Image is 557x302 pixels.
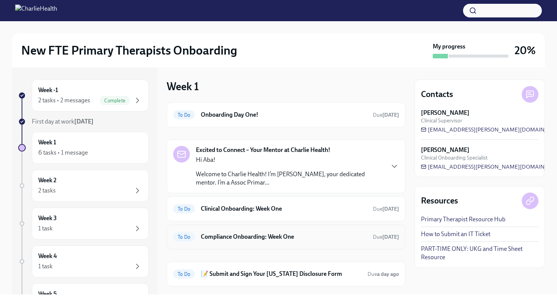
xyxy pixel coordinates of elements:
[201,111,367,119] h6: Onboarding Day One!
[18,117,149,126] a: First day at work[DATE]
[173,231,399,243] a: To DoCompliance Onboarding: Week OneDue[DATE]
[38,214,57,222] h6: Week 3
[421,146,469,154] strong: [PERSON_NAME]
[38,290,57,298] h6: Week 5
[173,234,195,240] span: To Do
[373,111,399,119] span: September 4th, 2025 09:00
[74,118,94,125] strong: [DATE]
[173,268,399,280] a: To Do📝 Submit and Sign Your [US_STATE] Disclosure FormDuea day ago
[421,215,505,224] a: Primary Therapist Resource Hub
[373,234,399,240] span: Due
[38,262,53,271] div: 1 task
[38,149,88,157] div: 6 tasks • 1 message
[15,5,57,17] img: CharlieHealth
[38,86,58,94] h6: Week -1
[173,109,399,121] a: To DoOnboarding Day One!Due[DATE]
[201,270,361,278] h6: 📝 Submit and Sign Your [US_STATE] Disclosure Form
[38,96,90,105] div: 2 tasks • 2 messages
[421,245,538,261] a: PART-TIME ONLY: UKG and Time Sheet Resource
[38,224,53,233] div: 1 task
[38,252,57,260] h6: Week 4
[173,112,195,118] span: To Do
[382,112,399,118] strong: [DATE]
[18,170,149,202] a: Week 22 tasks
[421,117,462,124] span: Clinical Supervisor
[32,118,94,125] span: First day at work
[38,176,56,185] h6: Week 2
[38,186,56,195] div: 2 tasks
[18,132,149,164] a: Week 16 tasks • 1 message
[433,42,465,51] strong: My progress
[167,80,199,93] h3: Week 1
[21,43,237,58] h2: New FTE Primary Therapists Onboarding
[382,234,399,240] strong: [DATE]
[38,138,56,147] h6: Week 1
[373,233,399,241] span: September 8th, 2025 09:00
[196,156,384,164] p: Hi Aba!
[373,205,399,213] span: September 8th, 2025 09:00
[173,203,399,215] a: To DoClinical Onboarding: Week OneDue[DATE]
[196,146,330,154] strong: Excited to Connect – Your Mentor at Charlie Health!
[368,271,399,278] span: September 6th, 2025 09:00
[382,206,399,212] strong: [DATE]
[377,271,399,277] strong: a day ago
[196,170,384,187] p: Welcome to Charlie Health! I’m [PERSON_NAME], your dedicated mentor. I’m a Assoc Primar...
[421,195,458,207] h4: Resources
[201,205,367,213] h6: Clinical Onboarding: Week One
[421,154,488,161] span: Clinical Onboarding Specialist
[368,271,399,277] span: Due
[201,233,367,241] h6: Compliance Onboarding: Week One
[373,206,399,212] span: Due
[18,80,149,111] a: Week -12 tasks • 2 messagesComplete
[421,89,453,100] h4: Contacts
[173,206,195,212] span: To Do
[515,44,536,57] h3: 20%
[421,109,469,117] strong: [PERSON_NAME]
[100,98,130,103] span: Complete
[421,230,490,238] a: How to Submit an IT Ticket
[373,112,399,118] span: Due
[18,246,149,277] a: Week 41 task
[173,271,195,277] span: To Do
[18,208,149,239] a: Week 31 task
